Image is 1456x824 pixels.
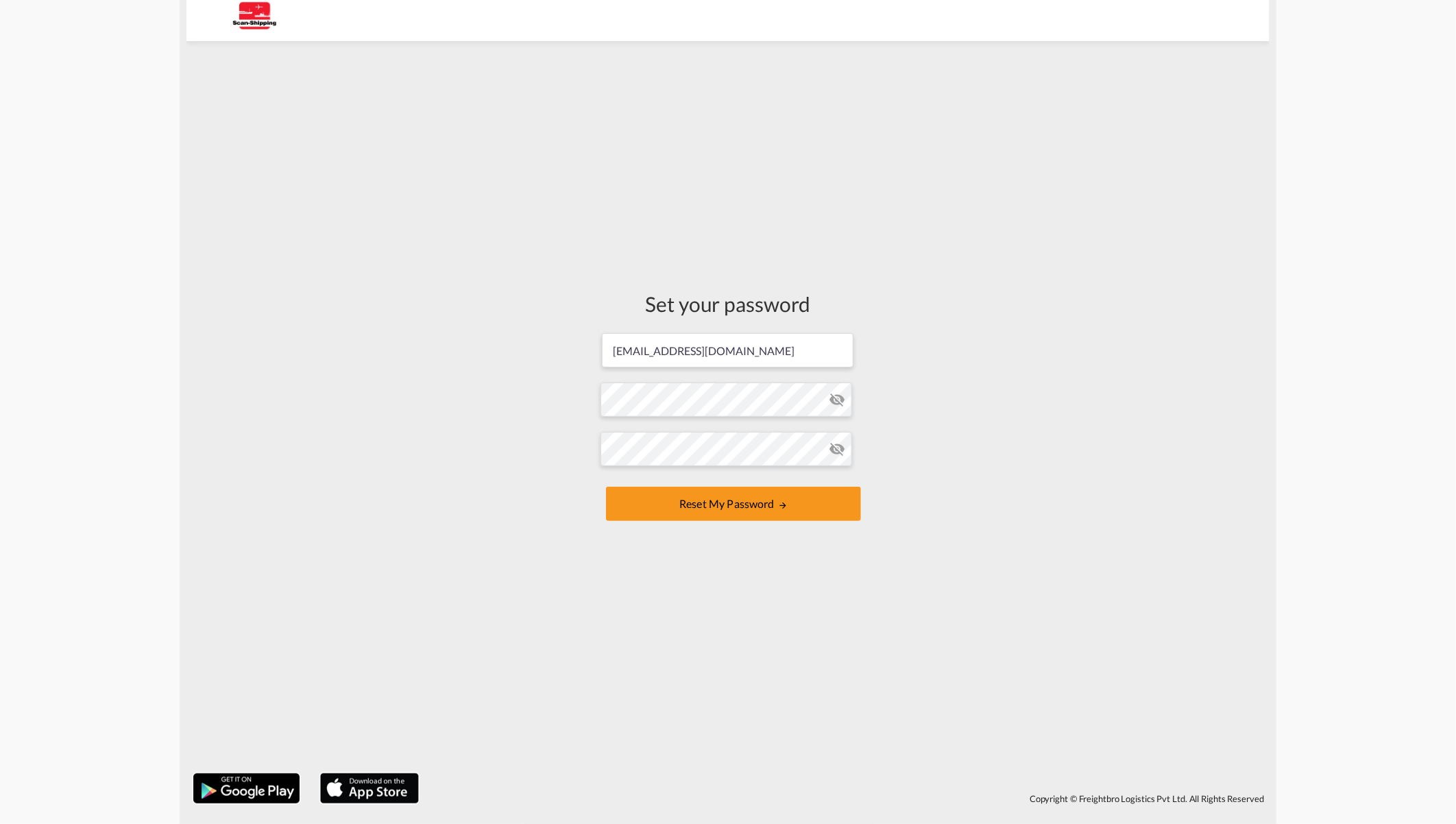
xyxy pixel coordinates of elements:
[319,772,420,805] img: apple.png
[602,333,853,367] input: Email address
[426,787,1270,810] div: Copyright © Freightbro Logistics Pvt Ltd. All Rights Reserved
[192,772,301,805] img: google.png
[829,441,845,457] md-icon: icon-eye-off
[600,289,856,318] div: Set your password
[829,391,845,408] md-icon: icon-eye-off
[606,487,861,521] button: UPDATE MY PASSWORD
